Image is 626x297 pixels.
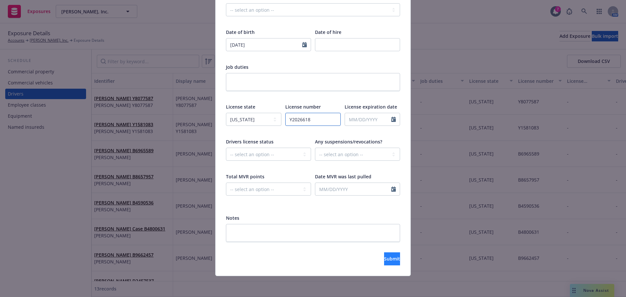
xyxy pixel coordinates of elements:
[315,183,391,195] input: MM/DD/YYYY
[226,38,302,51] input: MM/DD/YYYY
[315,139,382,145] span: Any suspensions/revocations?
[226,104,255,110] span: License state
[315,173,371,180] span: Date MVR was last pulled
[226,64,248,70] span: Job duties
[384,252,400,265] button: Submit
[226,173,264,180] span: Total MVR points
[345,113,391,126] input: MM/DD/YYYY
[315,29,341,35] span: Date of hire
[285,104,321,110] span: License number
[391,186,396,192] svg: Calendar
[302,42,307,47] svg: Calendar
[391,117,396,122] svg: Calendar
[345,104,397,110] span: License expiration date
[226,215,239,221] span: Notes
[384,256,400,262] span: Submit
[226,29,255,35] span: Date of birth
[226,139,274,145] span: Drivers license status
